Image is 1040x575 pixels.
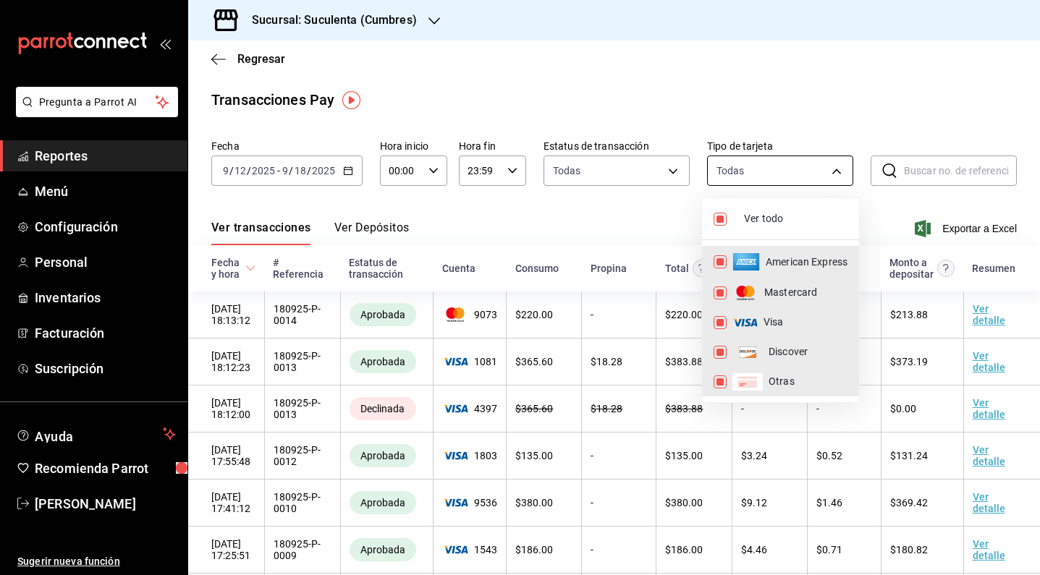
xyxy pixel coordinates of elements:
[764,315,847,330] span: Visa
[744,211,847,226] span: Ver todo
[769,344,847,359] span: Discover
[766,255,847,270] span: American Express
[342,91,360,109] img: Tooltip marker
[764,285,847,300] span: Mastercard
[769,374,847,389] span: Otras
